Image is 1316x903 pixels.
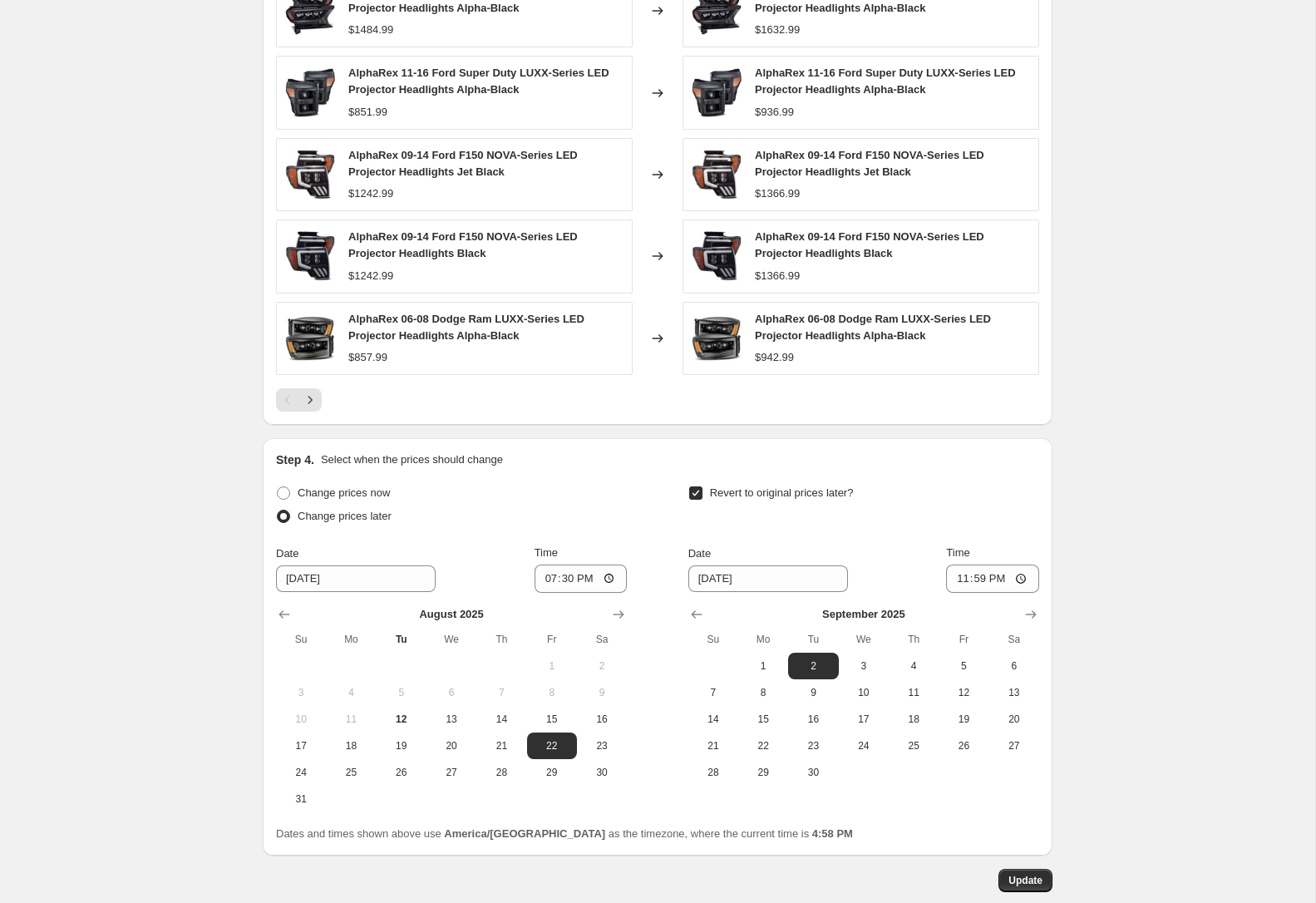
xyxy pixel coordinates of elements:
span: 25 [333,766,369,779]
th: Friday [527,626,577,653]
span: 9 [795,686,831,699]
span: 6 [996,659,1033,673]
button: Wednesday September 10 2025 [839,679,889,706]
span: Date [276,547,298,560]
th: Tuesday [377,626,426,653]
span: Revert to original prices later? [710,486,854,499]
span: 18 [333,739,369,752]
span: 9 [584,686,620,699]
button: Sunday September 14 2025 [688,706,738,733]
h2: Step 4. [276,451,314,468]
span: 30 [795,766,831,779]
th: Thursday [476,626,526,653]
button: Tuesday August 19 2025 [377,733,426,759]
button: Tuesday August 26 2025 [377,759,426,786]
button: Monday September 8 2025 [738,679,788,706]
input: 8/12/2025 [688,565,848,592]
span: 21 [483,739,520,752]
span: Sa [584,633,620,646]
span: 16 [795,713,831,726]
div: $1366.99 [755,268,800,284]
span: 22 [534,739,570,752]
button: Thursday September 11 2025 [889,679,939,706]
img: ad0af9629a3edf754e03af984319c2eb_80x.jpg [692,150,742,200]
span: 2 [795,659,831,673]
div: $1632.99 [755,22,800,38]
button: Friday September 19 2025 [939,706,988,733]
span: Th [483,633,520,646]
div: $851.99 [348,104,387,121]
span: We [433,633,470,646]
span: AlphaRex 09-14 Ford F150 NOVA-Series LED Projector Headlights Black [755,230,984,259]
div: $936.99 [755,104,794,121]
button: Sunday September 21 2025 [688,733,738,759]
span: Date [688,547,711,560]
button: Thursday September 4 2025 [889,653,939,679]
button: Monday September 15 2025 [738,706,788,733]
button: Saturday September 6 2025 [989,653,1039,679]
button: Wednesday September 17 2025 [839,706,889,733]
nav: Pagination [276,388,322,412]
p: Select when the prices should change [321,451,503,468]
span: 21 [695,739,732,752]
span: Change prices now [298,486,390,499]
th: Tuesday [788,626,838,653]
span: 24 [845,739,882,752]
button: Friday August 8 2025 [527,679,577,706]
button: Tuesday August 5 2025 [377,679,426,706]
span: Tu [795,633,831,646]
th: Saturday [577,626,627,653]
span: 28 [483,766,520,779]
div: $1242.99 [348,185,393,202]
span: 20 [996,713,1033,726]
div: $857.99 [348,349,387,366]
span: 17 [845,713,882,726]
span: 2 [584,659,620,673]
button: Monday September 29 2025 [738,759,788,786]
button: Thursday September 18 2025 [889,706,939,733]
span: 14 [483,713,520,726]
span: Sa [996,633,1033,646]
button: Friday August 29 2025 [527,759,577,786]
span: 1 [534,659,570,673]
div: $942.99 [755,349,794,366]
button: Saturday August 30 2025 [577,759,627,786]
button: Show next month, October 2025 [1019,603,1042,626]
button: Today Tuesday August 12 2025 [377,706,426,733]
span: 16 [584,713,620,726]
img: 5ea9275ac2235d7a08f6205c6d5243ba_80x.jpg [692,231,742,281]
button: Next [298,388,322,412]
span: 19 [383,739,420,752]
span: 18 [895,713,932,726]
span: AlphaRex 06-08 Dodge Ram LUXX-Series LED Projector Headlights Alpha-Black [348,313,584,342]
span: AlphaRex 09-14 Ford F150 NOVA-Series LED Projector Headlights Black [348,230,578,259]
span: AlphaRex 06-08 Dodge Ram LUXX-Series LED Projector Headlights Alpha-Black [755,313,991,342]
button: Sunday August 31 2025 [276,786,326,812]
span: 6 [433,686,470,699]
div: $1366.99 [755,185,800,202]
button: Friday August 1 2025 [527,653,577,679]
span: 23 [795,739,831,752]
th: Saturday [989,626,1039,653]
span: 19 [945,713,982,726]
div: $1484.99 [348,22,393,38]
span: 5 [945,659,982,673]
button: Wednesday August 6 2025 [426,679,476,706]
input: 8/12/2025 [276,565,436,592]
img: ad0af9629a3edf754e03af984319c2eb_80x.jpg [285,150,335,200]
button: Sunday August 10 2025 [276,706,326,733]
button: Thursday August 28 2025 [476,759,526,786]
span: 27 [996,739,1033,752]
span: 25 [895,739,932,752]
button: Friday September 26 2025 [939,733,988,759]
button: Show previous month, July 2025 [273,603,296,626]
button: Tuesday September 30 2025 [788,759,838,786]
button: Thursday August 14 2025 [476,706,526,733]
span: 13 [433,713,470,726]
span: Su [283,633,319,646]
span: Time [535,546,558,559]
span: 3 [283,686,319,699]
span: Update [1008,874,1042,887]
th: Wednesday [426,626,476,653]
span: AlphaRex 11-16 Ford Super Duty LUXX-Series LED Projector Headlights Alpha-Black [755,67,1016,96]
